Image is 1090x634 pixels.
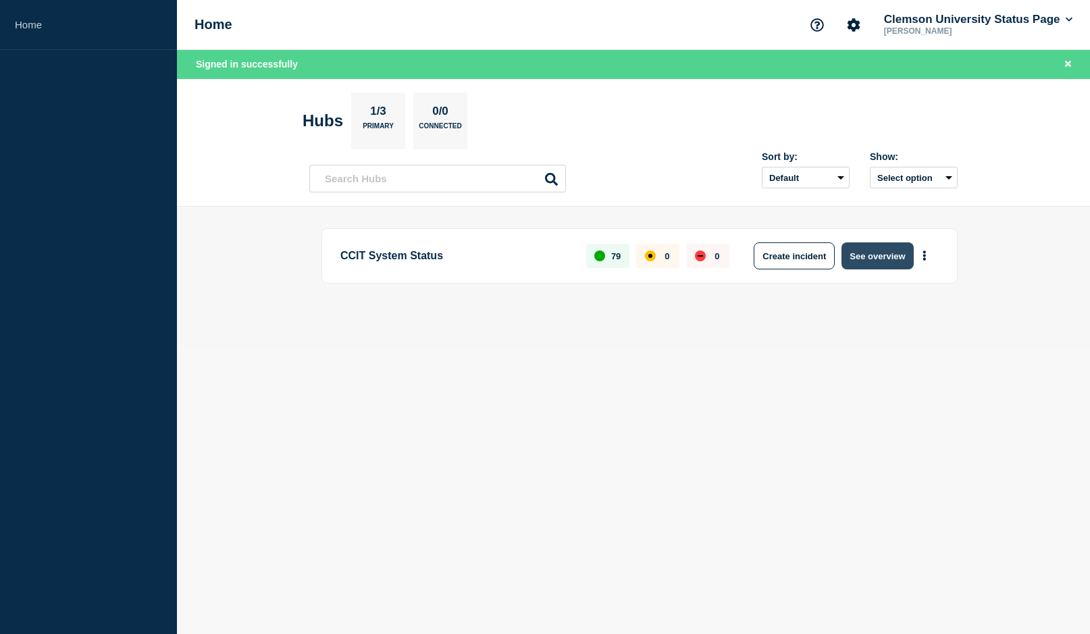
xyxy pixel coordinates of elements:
input: Search Hubs [309,165,566,192]
button: More actions [916,244,933,269]
p: 1/3 [365,105,392,122]
div: down [695,250,706,261]
button: Support [803,11,831,39]
button: See overview [841,242,913,269]
p: 0/0 [427,105,454,122]
button: Account settings [839,11,868,39]
button: Select option [870,167,958,188]
p: CCIT System Status [340,242,571,269]
select: Sort by [762,167,850,188]
div: up [594,250,605,261]
button: Clemson University Status Page [881,13,1075,26]
p: [PERSON_NAME] [881,26,1022,36]
p: 79 [611,251,621,261]
button: Close banner [1060,57,1076,72]
div: Show: [870,151,958,162]
div: affected [645,250,656,261]
h2: Hubs [303,111,343,130]
p: Primary [363,122,394,136]
span: Signed in successfully [196,59,298,70]
p: Connected [419,122,461,136]
button: Create incident [754,242,835,269]
p: 0 [665,251,669,261]
div: Sort by: [762,151,850,162]
h1: Home [194,17,232,32]
p: 0 [715,251,719,261]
